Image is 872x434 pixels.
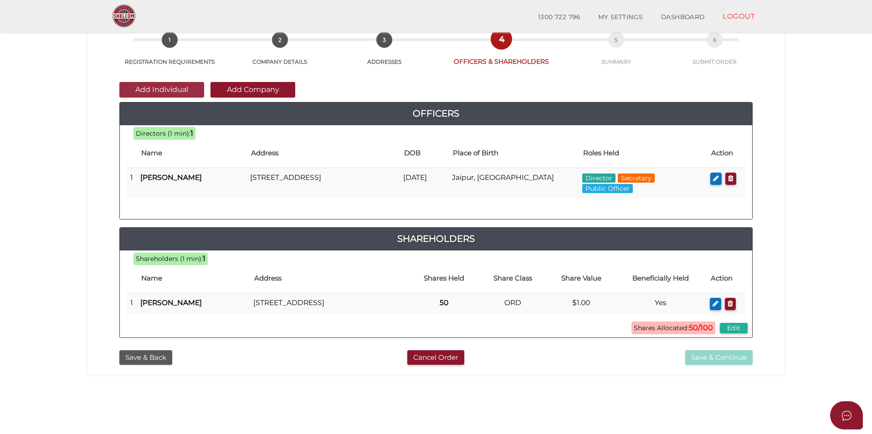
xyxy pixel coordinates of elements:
[448,168,579,198] td: Jaipur, [GEOGRAPHIC_DATA]
[136,129,190,138] span: Directors (1 min):
[583,149,702,157] h4: Roles Held
[141,275,245,282] h4: Name
[582,174,616,183] span: Director
[140,173,202,182] b: [PERSON_NAME]
[141,149,242,157] h4: Name
[120,231,752,246] a: Shareholders
[119,82,204,97] button: Add Individual
[493,31,509,47] span: 4
[582,184,633,193] span: Public Officer
[414,275,474,282] h4: Shares Held
[720,323,748,333] button: Edit
[203,254,205,263] b: 1
[127,293,137,315] td: 1
[620,275,702,282] h4: Beneficially Held
[713,7,764,26] a: LOGOUT
[110,42,229,66] a: 1REGISTRATION REQUIREMENTS
[254,275,405,282] h4: Address
[272,32,288,48] span: 2
[529,8,589,26] a: 1300 722 796
[250,293,409,315] td: [STREET_ADDRESS]
[652,8,714,26] a: DASHBOARD
[711,149,741,157] h4: Action
[162,32,178,48] span: 1
[119,350,172,365] button: Save & Back
[707,32,723,48] span: 6
[140,298,202,307] b: [PERSON_NAME]
[552,275,611,282] h4: Share Value
[608,32,624,48] span: 5
[478,293,547,315] td: ORD
[685,350,753,365] button: Save & Continue
[631,322,715,334] span: Shares Allocated:
[616,293,706,315] td: Yes
[136,255,203,263] span: Shareholders (1 min):
[589,8,652,26] a: MY SETTINGS
[618,174,655,183] span: Secretary
[438,41,565,66] a: 4OFFICERS & SHAREHOLDERS
[689,323,713,332] b: 50/100
[565,42,667,66] a: 5SUMMARY
[407,350,464,365] button: Cancel Order
[229,42,331,66] a: 2COMPANY DETAILS
[376,32,392,48] span: 3
[210,82,295,97] button: Add Company
[440,298,448,307] b: 50
[547,293,616,315] td: $1.00
[404,149,444,157] h4: DOB
[830,401,863,429] button: Open asap
[127,168,137,198] td: 1
[483,275,542,282] h4: Share Class
[400,168,448,198] td: [DATE]
[120,106,752,121] a: Officers
[246,168,400,198] td: [STREET_ADDRESS]
[331,42,438,66] a: 3ADDRESSES
[251,149,395,157] h4: Address
[667,42,762,66] a: 6SUBMIT ORDER
[711,275,741,282] h4: Action
[453,149,574,157] h4: Place of Birth
[190,129,193,138] b: 1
